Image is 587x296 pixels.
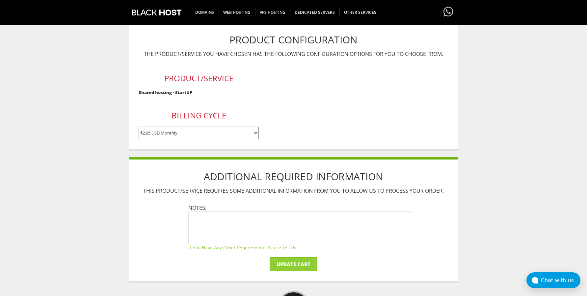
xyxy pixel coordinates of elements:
[136,187,452,194] p: This product/service requires some additional information from you to allow us to process your or...
[188,244,412,251] small: If you have any other requirements please tell us
[255,8,290,16] span: VPS HOSTING
[526,272,580,288] button: Chat with us
[139,108,259,123] h3: Billing Cycle
[136,50,452,58] p: The product/service you have chosen has the following configuration options for you to choose from.
[219,8,255,16] span: WEB HOSTING
[541,277,580,284] div: Chat with us
[139,89,192,95] strong: Shared hosting - StartUP
[188,204,412,251] li: Notes:
[139,71,259,86] h3: Product/Service
[191,8,219,16] span: DOMAINS
[136,166,452,187] h1: Additional Required Information
[270,257,317,271] input: Update Cart
[290,8,340,16] span: DEDICATED SERVERS
[339,8,381,16] span: OTHER SERVICES
[136,29,452,50] h1: Product Configuration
